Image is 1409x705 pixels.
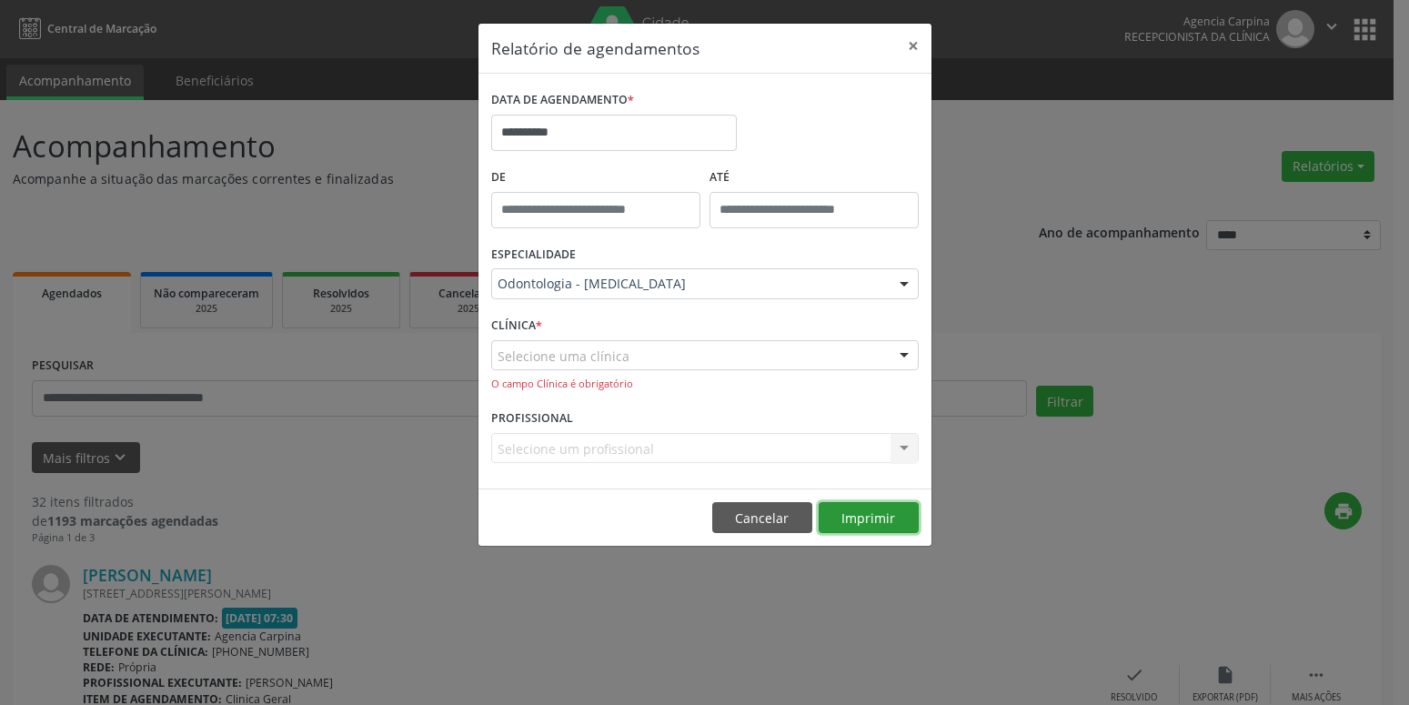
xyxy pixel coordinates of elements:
label: De [491,164,700,192]
label: ESPECIALIDADE [491,241,576,269]
button: Cancelar [712,502,812,533]
label: ATÉ [710,164,919,192]
h5: Relatório de agendamentos [491,36,699,60]
button: Imprimir [819,502,919,533]
label: PROFISSIONAL [491,405,573,433]
div: O campo Clínica é obrigatório [491,377,919,392]
span: Selecione uma clínica [498,347,629,366]
button: Close [895,24,931,68]
label: CLÍNICA [491,312,542,340]
span: Odontologia - [MEDICAL_DATA] [498,275,881,293]
label: DATA DE AGENDAMENTO [491,86,634,115]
